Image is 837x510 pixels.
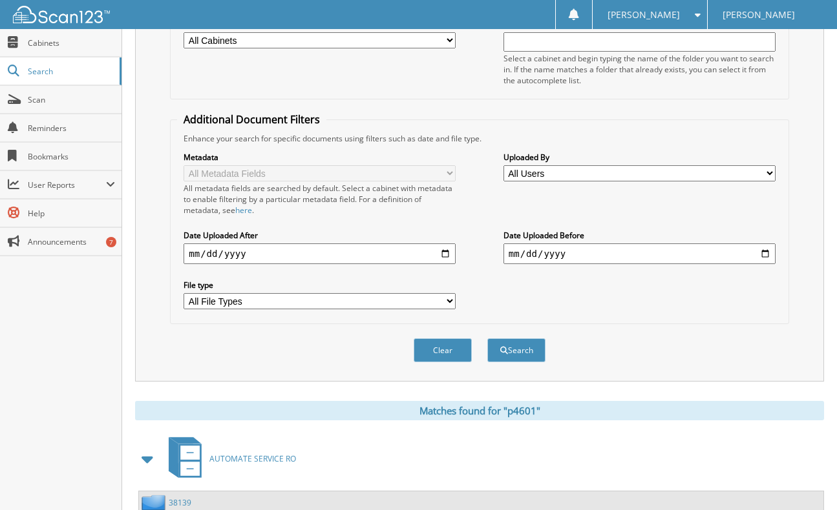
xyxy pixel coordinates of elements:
legend: Additional Document Filters [177,112,326,127]
label: Uploaded By [503,152,776,163]
span: Search [28,66,113,77]
span: Reminders [28,123,115,134]
a: here [235,205,252,216]
label: Date Uploaded After [184,230,456,241]
div: 7 [106,237,116,247]
div: All metadata fields are searched by default. Select a cabinet with metadata to enable filtering b... [184,183,456,216]
span: Bookmarks [28,151,115,162]
span: [PERSON_NAME] [608,11,680,19]
div: Matches found for "p4601" [135,401,824,420]
span: User Reports [28,179,106,190]
div: Select a cabinet and begin typing the name of the folder you want to search in. If the name match... [503,53,776,86]
label: Date Uploaded Before [503,230,776,241]
div: Enhance your search for specific documents using filters such as date and file type. [177,133,781,144]
label: File type [184,280,456,291]
span: Announcements [28,236,115,247]
button: Clear [414,338,472,362]
span: Cabinets [28,37,115,48]
span: Scan [28,94,115,105]
a: 38139 [169,497,191,508]
span: Help [28,208,115,219]
img: scan123-logo-white.svg [13,6,110,23]
input: end [503,243,776,264]
input: start [184,243,456,264]
span: [PERSON_NAME] [723,11,795,19]
button: Search [487,338,546,362]
label: Metadata [184,152,456,163]
a: AUTOMATE SERVICE RO [161,433,296,484]
span: AUTOMATE SERVICE RO [209,453,296,464]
